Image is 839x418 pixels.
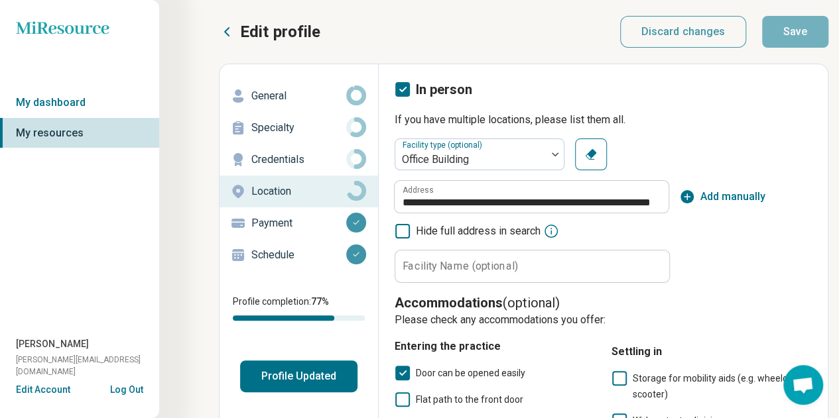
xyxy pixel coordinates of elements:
button: Discard changes [620,16,747,48]
a: Payment [220,207,378,239]
button: Log Out [110,383,143,393]
span: Flat path to the front door [416,394,523,405]
h4: Settling in [612,344,812,360]
span: 77 % [311,296,329,307]
span: Hide full address in search [416,223,541,239]
p: Schedule [251,247,346,263]
p: If you have multiple locations, please list them all. [395,112,812,128]
a: Schedule [220,239,378,271]
span: [PERSON_NAME] [16,337,89,351]
span: Add manually [700,189,765,205]
div: Profile completion [233,315,365,321]
a: Specialty [220,112,378,144]
label: Facility type (optional) [403,140,485,150]
span: Door can be opened easily [416,368,525,378]
a: Location [220,176,378,207]
p: Credentials [251,152,346,168]
p: Location [251,183,346,199]
button: Edit profile [219,21,320,42]
label: Address [403,186,434,194]
p: Specialty [251,120,346,136]
a: Credentials [220,144,378,176]
p: Payment [251,215,346,231]
span: Accommodations [395,295,503,311]
button: Add manually [679,189,765,205]
a: Open chat [783,365,823,405]
button: Edit Account [16,383,70,397]
span: In person [416,81,472,97]
h4: Entering the practice [395,339,596,354]
div: Profile completion: [220,287,378,329]
a: General [220,80,378,112]
p: General [251,88,346,104]
span: [PERSON_NAME][EMAIL_ADDRESS][DOMAIN_NAME] [16,354,159,378]
p: Please check any accommodations you offer: [395,312,812,328]
p: (optional) [395,293,812,312]
span: Storage for mobility aids (e.g. wheelchair, scooter) [633,373,805,399]
button: Save [762,16,828,48]
button: Profile Updated [240,360,357,392]
p: Edit profile [240,21,320,42]
label: Facility Name (optional) [403,260,518,271]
